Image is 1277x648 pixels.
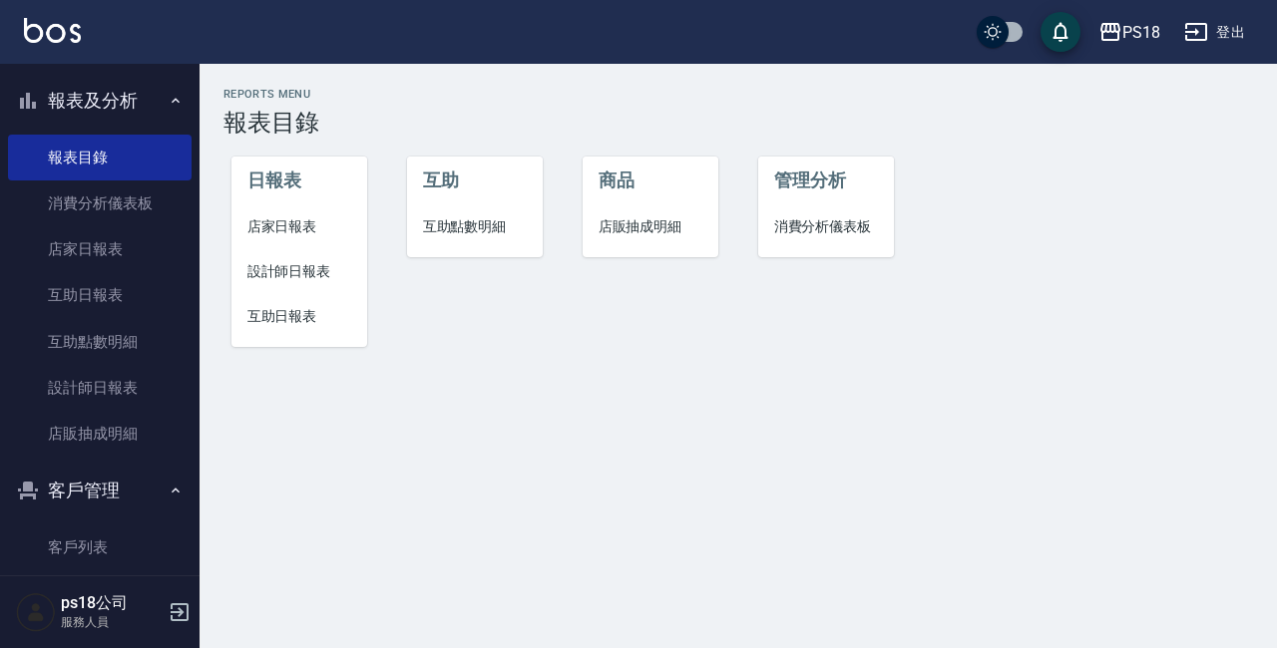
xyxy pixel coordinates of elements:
[758,204,895,249] a: 消費分析儀表板
[8,465,192,516] button: 客戶管理
[407,157,544,204] li: 互助
[8,524,192,570] a: 客戶列表
[61,593,163,613] h5: ps18公司
[583,157,719,204] li: 商品
[16,592,56,632] img: Person
[61,613,163,631] p: 服務人員
[1090,12,1168,53] button: PS18
[758,157,895,204] li: 管理分析
[774,216,879,237] span: 消費分析儀表板
[247,261,352,282] span: 設計師日報表
[247,216,352,237] span: 店家日報表
[8,75,192,127] button: 報表及分析
[223,88,1253,101] h2: Reports Menu
[8,319,192,365] a: 互助點數明細
[1122,20,1160,45] div: PS18
[231,249,368,294] a: 設計師日報表
[1041,12,1080,52] button: save
[583,204,719,249] a: 店販抽成明細
[231,157,368,204] li: 日報表
[8,135,192,180] a: 報表目錄
[231,204,368,249] a: 店家日報表
[8,180,192,226] a: 消費分析儀表板
[423,216,528,237] span: 互助點數明細
[407,204,544,249] a: 互助點數明細
[24,18,81,43] img: Logo
[231,294,368,339] a: 互助日報表
[8,272,192,318] a: 互助日報表
[247,306,352,327] span: 互助日報表
[8,365,192,411] a: 設計師日報表
[8,411,192,457] a: 店販抽成明細
[1176,14,1253,51] button: 登出
[223,109,1253,137] h3: 報表目錄
[8,226,192,272] a: 店家日報表
[599,216,703,237] span: 店販抽成明細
